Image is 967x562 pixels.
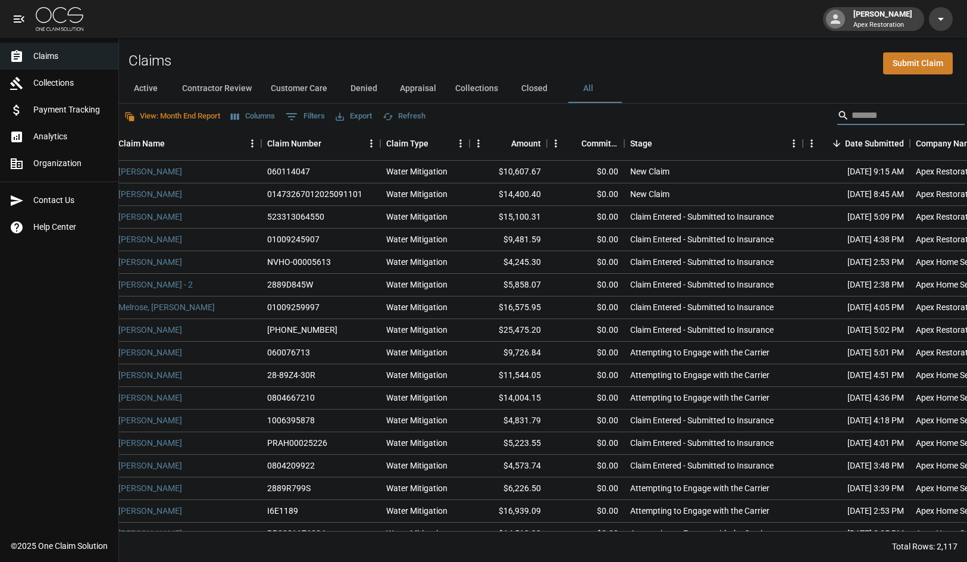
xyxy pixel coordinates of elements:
[267,256,331,268] div: NVHO-00005613
[267,346,310,358] div: 060076713
[845,127,904,160] div: Date Submitted
[630,301,774,313] div: Claim Entered - Submitted to Insurance
[785,135,803,152] button: Menu
[386,188,447,200] div: Water Mitigation
[803,477,910,500] div: [DATE] 3:39 PM
[321,135,338,152] button: Sort
[33,130,109,143] span: Analytics
[118,414,182,426] a: [PERSON_NAME]
[386,211,447,223] div: Water Mitigation
[803,183,910,206] div: [DATE] 8:45 AM
[630,279,774,291] div: Claim Entered - Submitted to Insurance
[630,324,774,336] div: Claim Entered - Submitted to Insurance
[892,541,957,552] div: Total Rows: 2,117
[547,500,624,523] div: $0.00
[33,194,109,207] span: Contact Us
[547,432,624,455] div: $0.00
[119,74,173,103] button: Active
[386,127,428,160] div: Claim Type
[630,392,769,404] div: Attempting to Engage with the Carrier
[386,233,447,245] div: Water Mitigation
[630,460,774,472] div: Claim Entered - Submitted to Insurance
[547,410,624,432] div: $0.00
[630,414,774,426] div: Claim Entered - Submitted to Insurance
[849,8,917,30] div: [PERSON_NAME]
[337,74,390,103] button: Denied
[547,229,624,251] div: $0.00
[803,319,910,342] div: [DATE] 5:02 PM
[630,482,769,494] div: Attempting to Engage with the Carrier
[547,477,624,500] div: $0.00
[129,52,171,70] h2: Claims
[380,127,470,160] div: Claim Type
[267,166,310,177] div: 060114047
[630,437,774,449] div: Claim Entered - Submitted to Insurance
[386,505,447,517] div: Water Mitigation
[547,135,565,152] button: Menu
[267,437,327,449] div: PRAH00025226
[267,392,315,404] div: 0804667210
[267,127,321,160] div: Claim Number
[267,414,315,426] div: 1006395878
[828,135,845,152] button: Sort
[386,346,447,358] div: Water Mitigation
[118,166,182,177] a: [PERSON_NAME]
[547,251,624,274] div: $0.00
[547,206,624,229] div: $0.00
[452,135,470,152] button: Menu
[386,414,447,426] div: Water Mitigation
[803,274,910,296] div: [DATE] 2:38 PM
[470,500,547,523] div: $16,939.09
[883,52,953,74] a: Submit Claim
[333,107,375,126] button: Export
[33,157,109,170] span: Organization
[33,104,109,116] span: Payment Tracking
[803,251,910,274] div: [DATE] 2:53 PM
[118,527,182,539] a: [PERSON_NAME]
[547,161,624,183] div: $0.00
[470,455,547,477] div: $4,573.74
[630,233,774,245] div: Claim Entered - Submitted to Insurance
[470,183,547,206] div: $14,400.40
[283,107,328,126] button: Show filters
[630,346,769,358] div: Attempting to Engage with the Carrier
[511,127,541,160] div: Amount
[630,505,769,517] div: Attempting to Engage with the Carrier
[386,437,447,449] div: Water Mitigation
[803,161,910,183] div: [DATE] 9:15 AM
[470,523,547,545] div: $14,510.90
[803,523,910,545] div: [DATE] 2:25 PM
[267,527,326,539] div: PP0021176004
[267,211,324,223] div: 523313064550
[470,206,547,229] div: $15,100.31
[119,74,967,103] div: dynamic tabs
[118,324,182,336] a: [PERSON_NAME]
[470,296,547,319] div: $16,575.95
[118,369,182,381] a: [PERSON_NAME]
[386,369,447,381] div: Water Mitigation
[267,369,315,381] div: 28-89Z4-30R
[386,256,447,268] div: Water Mitigation
[118,256,182,268] a: [PERSON_NAME]
[803,342,910,364] div: [DATE] 5:01 PM
[380,107,428,126] button: Refresh
[547,387,624,410] div: $0.00
[386,301,447,313] div: Water Mitigation
[630,211,774,223] div: Claim Entered - Submitted to Insurance
[547,342,624,364] div: $0.00
[581,127,618,160] div: Committed Amount
[267,324,337,336] div: 01-009-215462
[547,319,624,342] div: $0.00
[165,135,181,152] button: Sort
[470,127,547,160] div: Amount
[803,127,910,160] div: Date Submitted
[547,455,624,477] div: $0.00
[386,482,447,494] div: Water Mitigation
[267,301,320,313] div: 01009259997
[495,135,511,152] button: Sort
[470,135,487,152] button: Menu
[261,127,380,160] div: Claim Number
[118,233,182,245] a: [PERSON_NAME]
[228,107,278,126] button: Select columns
[561,74,615,103] button: All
